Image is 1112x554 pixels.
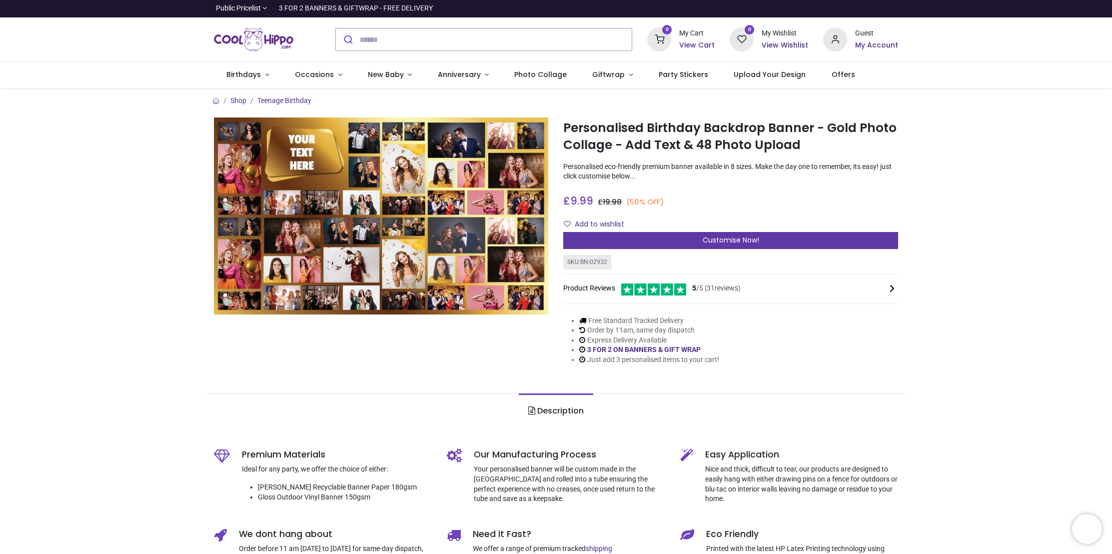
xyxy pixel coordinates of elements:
[692,284,696,292] span: 5
[703,235,759,245] span: Customise Now!
[368,69,404,79] span: New Baby
[679,28,715,38] div: My Cart
[745,25,754,34] sup: 0
[295,69,334,79] span: Occasions
[214,62,282,88] a: Birthdays
[662,25,672,34] sup: 0
[564,220,571,227] i: Add to wishlist
[647,35,671,43] a: 0
[257,96,311,104] a: Teenage Birthday
[762,40,808,50] a: View Wishlist
[282,62,355,88] a: Occasions
[214,117,549,314] img: Personalised Birthday Backdrop Banner - Gold Photo Collage - Add Text & 48 Photo Upload
[579,355,719,365] li: Just add 3 personalised items to your cart!
[425,62,502,88] a: Anniversary
[579,316,719,326] li: Free Standard Tracked Delivery
[762,28,808,38] div: My Wishlist
[258,482,432,492] li: [PERSON_NAME] Recyclable Banner Paper 180gsm
[563,193,593,208] span: £
[855,28,898,38] div: Guest
[242,448,432,461] h5: Premium Materials
[570,193,593,208] span: 9.99
[242,464,432,474] p: Ideal for any party, we offer the choice of either:
[563,216,633,233] button: Add to wishlistAdd to wishlist
[659,69,708,79] span: Party Stickers
[688,3,898,13] iframe: Customer reviews powered by Trustpilot
[258,492,432,502] li: Gloss Outdoor Vinyl Banner 150gsm
[226,69,261,79] span: Birthdays
[579,335,719,345] li: Express Delivery Available
[832,69,855,79] span: Offers
[214,3,267,13] a: Public Pricelist
[580,62,646,88] a: Giftwrap
[216,3,261,13] span: Public Pricelist
[692,283,741,293] span: /5 ( 31 reviews)
[579,325,719,335] li: Order by 11am, same day dispatch
[239,528,432,540] h5: We dont hang about
[734,69,806,79] span: Upload Your Design
[355,62,425,88] a: New Baby
[603,197,622,207] span: 19.98
[519,393,593,428] a: Description
[214,25,294,53] img: Cool Hippo
[438,69,481,79] span: Anniversary
[855,40,898,50] a: My Account
[1072,514,1102,544] iframe: Brevo live chat
[514,69,567,79] span: Photo Collage
[705,448,899,461] h5: Easy Application
[336,28,359,50] button: Submit
[563,162,898,181] p: Personalised eco-friendly premium banner available in 8 sizes. Make the day one to remember, its ...
[679,40,715,50] a: View Cart
[626,197,664,207] small: (50% OFF)
[230,96,246,104] a: Shop
[730,35,754,43] a: 0
[706,528,899,540] h5: Eco Friendly
[474,448,665,461] h5: Our Manufacturing Process
[279,3,433,13] div: 3 FOR 2 BANNERS & GIFTWRAP - FREE DELIVERY
[705,464,899,503] p: Nice and thick, difficult to tear, our products are designed to easily hang with either drawing p...
[563,255,611,269] div: SKU: BN-02932
[474,464,665,503] p: Your personalised banner will be custom made in the [GEOGRAPHIC_DATA] and rolled into a tube ensu...
[587,345,701,353] a: 3 FOR 2 ON BANNERS & GIFT WRAP
[473,528,665,540] h5: Need it Fast?
[592,69,625,79] span: Giftwrap
[214,25,294,53] a: Logo of Cool Hippo
[563,282,898,295] div: Product Reviews
[598,197,622,207] span: £
[563,119,898,154] h1: Personalised Birthday Backdrop Banner - Gold Photo Collage - Add Text & 48 Photo Upload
